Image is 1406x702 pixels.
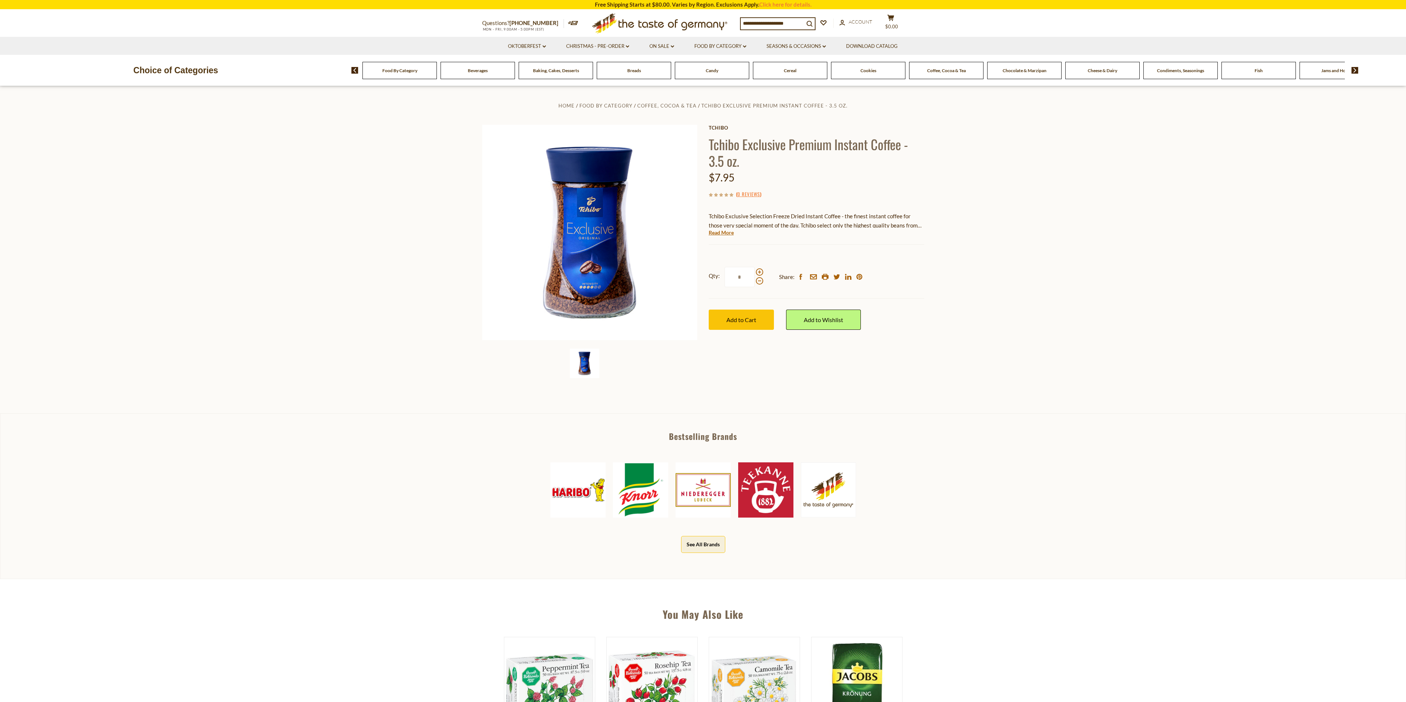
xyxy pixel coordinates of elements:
[627,68,641,73] a: Breads
[508,42,546,50] a: Oktoberfest
[351,67,358,74] img: previous arrow
[382,68,417,73] a: Food By Category
[709,212,924,230] p: Tchibo Exclusive Selection Freeze Dried Instant Coffee - the finest instant coffee for those very...
[637,103,697,109] a: Coffee, Cocoa & Tea
[767,42,826,50] a: Seasons & Occasions
[709,136,924,169] h1: Tchibo Exclusive Premium Instant Coffee - 3.5 oz.
[759,1,811,8] a: Click here for details.
[860,68,876,73] a: Cookies
[566,42,629,50] a: Christmas - PRE-ORDER
[846,42,898,50] a: Download Catalog
[709,310,774,330] button: Add to Cart
[801,462,856,517] img: The Taste of Germany
[681,536,725,553] button: See All Brands
[709,125,924,131] a: Tchibo
[447,597,959,628] div: You May Also Like
[694,42,746,50] a: Food By Category
[482,27,545,31] span: MON - FRI, 9:00AM - 5:00PM (EST)
[1003,68,1046,73] a: Chocolate & Marzipan
[468,68,488,73] a: Beverages
[1088,68,1117,73] a: Cheese & Dairy
[725,267,755,287] input: Qty:
[649,42,674,50] a: On Sale
[927,68,966,73] a: Coffee, Cocoa & Tea
[1321,68,1353,73] a: Jams and Honey
[709,171,734,184] span: $7.95
[1351,67,1358,74] img: next arrow
[706,68,718,73] a: Candy
[482,18,564,28] p: Questions?
[533,68,579,73] a: Baking, Cakes, Desserts
[736,190,761,198] span: ( )
[849,19,872,25] span: Account
[1255,68,1263,73] a: Fish
[579,103,632,109] a: Food By Category
[509,20,558,26] a: [PHONE_NUMBER]
[0,432,1406,440] div: Bestselling Brands
[779,272,795,282] span: Share:
[726,316,756,323] span: Add to Cart
[482,125,698,340] img: Tchibo Exclusive Premium Instant Coffee
[709,229,734,236] a: Read More
[784,68,796,73] a: Cereal
[738,462,793,518] img: Teekanne
[613,462,668,518] img: Knorr
[839,18,872,26] a: Account
[550,462,606,518] img: Haribo
[1157,68,1204,73] a: Condiments, Seasonings
[880,14,902,33] button: $0.00
[701,103,848,109] a: Tchibo Exclusive Premium Instant Coffee - 3.5 oz.
[676,462,731,518] img: Niederegger
[570,349,599,378] img: Tchibo Exclusive Premium Instant Coffee
[885,24,898,29] span: $0.00
[709,271,720,281] strong: Qty:
[558,103,575,109] a: Home
[786,310,861,330] a: Add to Wishlist
[737,190,760,198] a: 0 Reviews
